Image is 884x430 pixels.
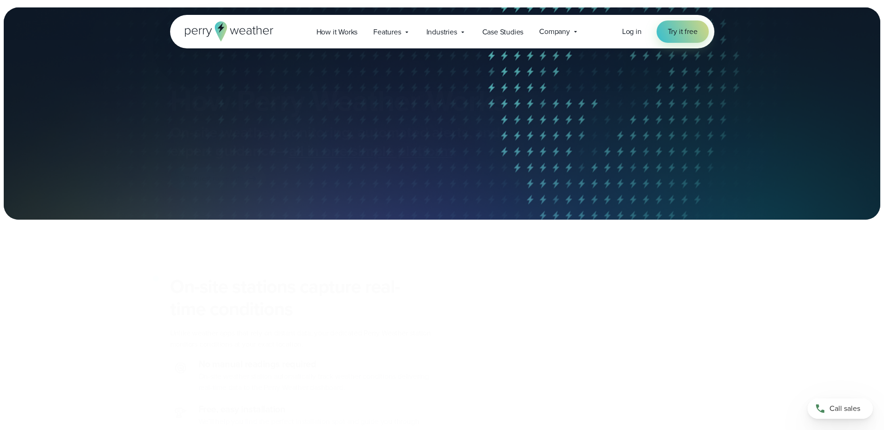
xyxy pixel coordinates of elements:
[657,20,709,43] a: Try it free
[622,26,642,37] a: Log in
[539,26,570,37] span: Company
[316,27,358,38] span: How it Works
[829,403,860,414] span: Call sales
[308,22,366,41] a: How it Works
[808,398,873,419] a: Call sales
[482,27,524,38] span: Case Studies
[668,26,698,37] span: Try it free
[426,27,457,38] span: Industries
[474,22,532,41] a: Case Studies
[373,27,401,38] span: Features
